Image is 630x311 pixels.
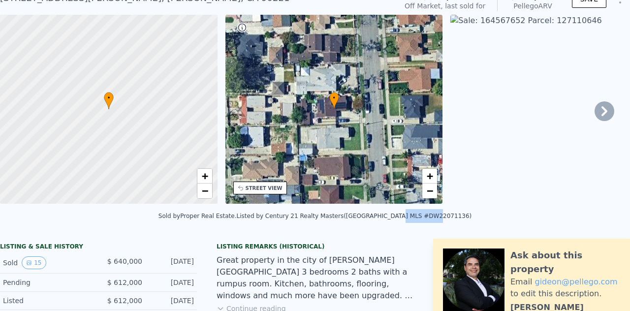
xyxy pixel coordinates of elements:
span: • [329,93,339,102]
div: Off Market, last sold for [405,1,485,11]
span: $ 612,000 [107,279,142,286]
div: Listed by Century 21 Realty Masters ([GEOGRAPHIC_DATA] MLS #DW22071136) [237,213,472,219]
span: + [427,170,433,182]
span: $ 640,000 [107,257,142,265]
div: • [329,92,339,109]
div: • [104,92,114,109]
div: Email to edit this description. [510,276,620,300]
span: − [427,185,433,197]
a: Zoom in [422,169,437,184]
div: [DATE] [150,278,194,287]
span: − [201,185,208,197]
div: Sold by Proper Real Estate . [158,213,237,219]
div: [DATE] [150,256,194,269]
div: Sold [3,256,91,269]
a: Zoom in [197,169,212,184]
div: Listed [3,296,91,306]
button: View historical data [22,256,46,269]
div: STREET VIEW [246,185,283,192]
div: [DATE] [150,296,194,306]
a: Zoom out [422,184,437,198]
div: Ask about this property [510,249,620,276]
div: Great property in the city of [PERSON_NAME][GEOGRAPHIC_DATA] 3 bedrooms 2 baths with a rumpus roo... [217,254,413,302]
a: gideon@pellego.com [535,277,617,286]
div: Pending [3,278,91,287]
span: + [201,170,208,182]
span: • [104,93,114,102]
span: $ 612,000 [107,297,142,305]
a: Zoom out [197,184,212,198]
div: Pellego ARV [509,1,556,11]
div: Listing Remarks (Historical) [217,243,413,250]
